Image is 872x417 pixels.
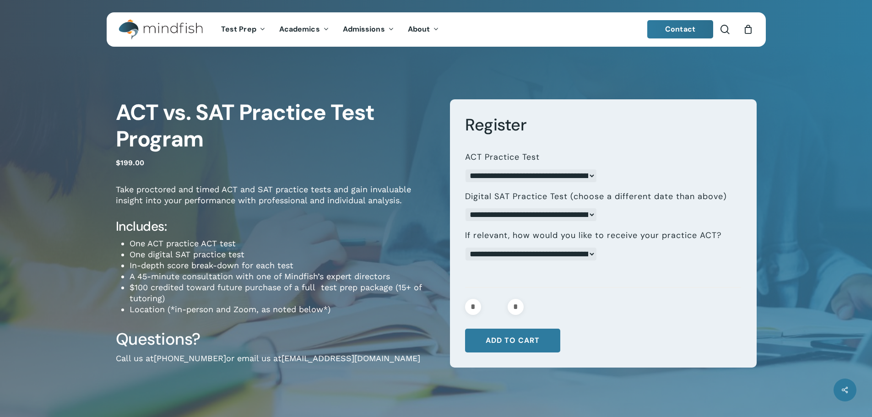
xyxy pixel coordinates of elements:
span: Academics [279,24,320,34]
li: One digital SAT practice test [130,249,436,260]
label: ACT Practice Test [465,152,540,162]
h4: Includes: [116,218,436,235]
li: A 45-minute consultation with one of Mindfish’s expert directors [130,271,436,282]
p: Take proctored and timed ACT and SAT practice tests and gain invaluable insight into your perform... [116,184,436,218]
h1: ACT vs. SAT Practice Test Program [116,99,436,152]
li: In-depth score break-down for each test [130,260,436,271]
span: $ [116,158,120,167]
a: [EMAIL_ADDRESS][DOMAIN_NAME] [282,353,420,363]
span: Admissions [343,24,385,34]
a: About [401,26,446,33]
label: Digital SAT Practice Test (choose a different date than above) [465,191,727,202]
nav: Main Menu [214,12,446,47]
li: $100 credited toward future purchase of a full test prep package (15+ of tutoring) [130,282,436,304]
input: Product quantity [484,299,505,315]
a: Contact [647,20,713,38]
span: Contact [665,24,695,34]
span: Test Prep [221,24,256,34]
a: Admissions [336,26,401,33]
label: If relevant, how would you like to receive your practice ACT? [465,230,721,241]
a: Test Prep [214,26,272,33]
bdi: 199.00 [116,158,144,167]
a: Academics [272,26,336,33]
li: Location (*in-person and Zoom, as noted below*) [130,304,436,315]
span: About [408,24,430,34]
button: Add to cart [465,329,560,352]
p: Call us at or email us at [116,353,436,376]
h3: Questions? [116,329,436,350]
header: Main Menu [107,12,766,47]
a: [PHONE_NUMBER] [154,353,226,363]
li: One ACT practice ACT test [130,238,436,249]
h3: Register [465,114,741,135]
